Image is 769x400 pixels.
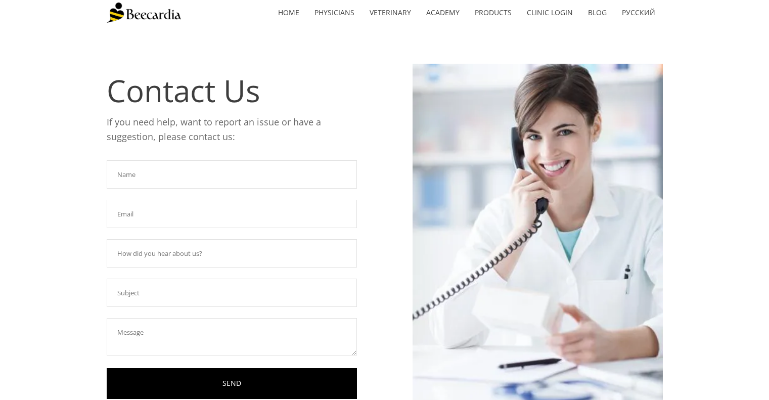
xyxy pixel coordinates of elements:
[107,368,357,399] a: SEND
[519,1,580,24] a: Clinic Login
[107,160,357,189] input: Name
[107,70,260,111] span: Contact Us
[107,279,357,307] input: Subject
[580,1,614,24] a: Blog
[107,200,357,228] input: Email
[107,239,357,268] input: How did you hear about us?
[270,1,307,24] a: home
[107,3,181,23] img: Beecardia
[614,1,663,24] a: Русский
[107,116,321,143] span: If you need help, want to report an issue or have a suggestion, please contact us:
[467,1,519,24] a: Products
[419,1,467,24] a: Academy
[362,1,419,24] a: Veterinary
[307,1,362,24] a: Physicians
